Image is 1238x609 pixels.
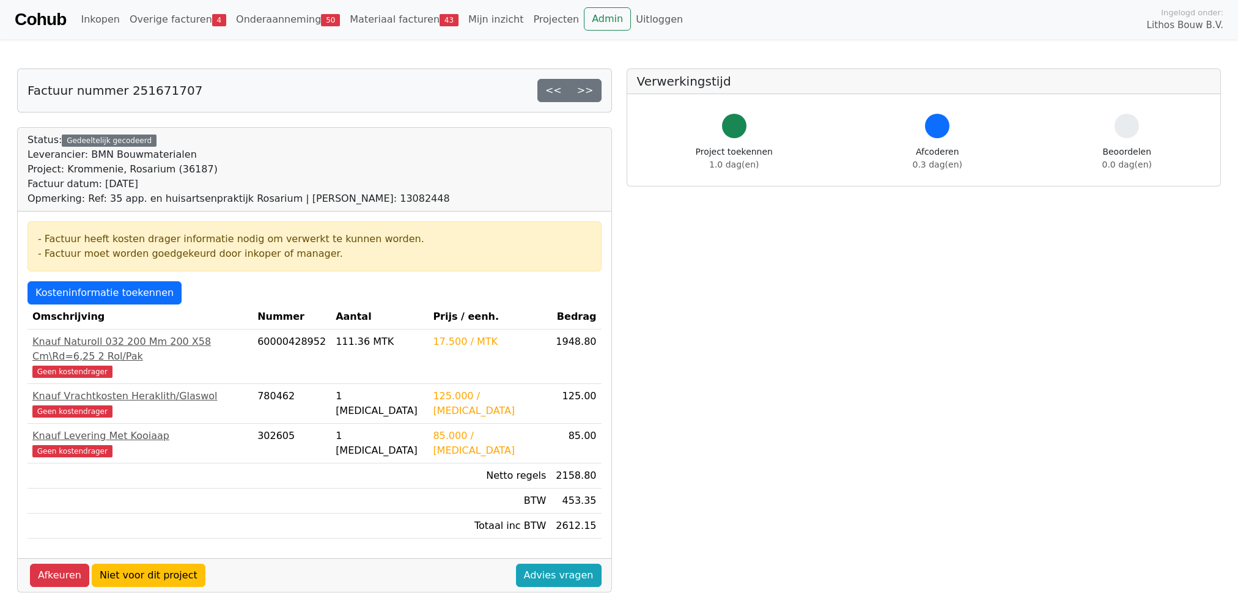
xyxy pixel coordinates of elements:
a: Inkopen [76,7,124,32]
h5: Factuur nummer 251671707 [28,83,202,98]
div: Afcoderen [913,146,962,171]
a: Kosteninformatie toekennen [28,281,182,304]
td: 60000428952 [252,330,331,384]
div: Leverancier: BMN Bouwmaterialen [28,147,450,162]
a: Afkeuren [30,564,89,587]
th: Prijs / eenh. [428,304,551,330]
a: Knauf Vrachtkosten Heraklith/GlaswolGeen kostendrager [32,389,248,418]
div: 125.000 / [MEDICAL_DATA] [433,389,546,418]
td: 2158.80 [551,463,601,489]
span: 0.3 dag(en) [913,160,962,169]
a: Mijn inzicht [463,7,529,32]
a: Knauf Naturoll 032 200 Mm 200 X58 Cm\Rd=6,25 2 Rol/PakGeen kostendrager [32,334,248,378]
span: 1.0 dag(en) [709,160,759,169]
a: Niet voor dit project [92,564,205,587]
td: Netto regels [428,463,551,489]
div: 111.36 MTK [336,334,423,349]
td: Totaal inc BTW [428,514,551,539]
span: Geen kostendrager [32,366,112,378]
td: 85.00 [551,424,601,463]
span: Lithos Bouw B.V. [1147,18,1223,32]
a: Overige facturen4 [125,7,231,32]
span: 0.0 dag(en) [1102,160,1152,169]
div: Status: [28,133,450,206]
div: Factuur datum: [DATE] [28,177,450,191]
a: Projecten [528,7,584,32]
a: Cohub [15,5,66,34]
div: 17.500 / MTK [433,334,546,349]
span: Ingelogd onder: [1161,7,1223,18]
a: Knauf Levering Met KooiaapGeen kostendrager [32,429,248,458]
h5: Verwerkingstijd [637,74,1211,89]
td: BTW [428,489,551,514]
td: 453.35 [551,489,601,514]
a: >> [569,79,602,102]
td: 1948.80 [551,330,601,384]
span: 50 [321,14,340,26]
span: 4 [212,14,226,26]
div: Project toekennen [696,146,773,171]
div: - Factuur heeft kosten drager informatie nodig om verwerkt te kunnen worden. [38,232,591,246]
a: << [537,79,570,102]
div: Project: Krommenie, Rosarium (36187) [28,162,450,177]
span: 43 [440,14,459,26]
td: 780462 [252,384,331,424]
th: Omschrijving [28,304,252,330]
th: Bedrag [551,304,601,330]
th: Aantal [331,304,428,330]
div: 1 [MEDICAL_DATA] [336,389,423,418]
a: Admin [584,7,631,31]
a: Onderaanneming50 [231,7,345,32]
th: Nummer [252,304,331,330]
a: Advies vragen [516,564,602,587]
td: 2612.15 [551,514,601,539]
div: 85.000 / [MEDICAL_DATA] [433,429,546,458]
span: Geen kostendrager [32,445,112,457]
div: 1 [MEDICAL_DATA] [336,429,423,458]
div: Beoordelen [1102,146,1152,171]
div: Knauf Levering Met Kooiaap [32,429,248,443]
div: Knauf Vrachtkosten Heraklith/Glaswol [32,389,248,404]
div: - Factuur moet worden goedgekeurd door inkoper of manager. [38,246,591,261]
td: 125.00 [551,384,601,424]
div: Knauf Naturoll 032 200 Mm 200 X58 Cm\Rd=6,25 2 Rol/Pak [32,334,248,364]
div: Opmerking: Ref: 35 app. en huisartsenpraktijk Rosarium | [PERSON_NAME]: 13082448 [28,191,450,206]
td: 302605 [252,424,331,463]
a: Uitloggen [631,7,688,32]
span: Geen kostendrager [32,405,112,418]
a: Materiaal facturen43 [345,7,463,32]
div: Gedeeltelijk gecodeerd [62,135,157,147]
